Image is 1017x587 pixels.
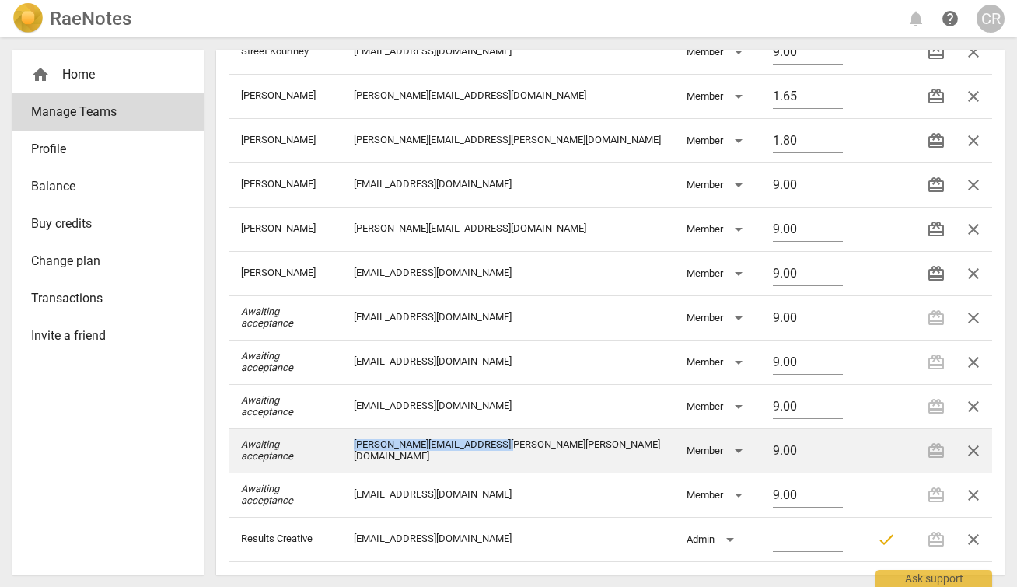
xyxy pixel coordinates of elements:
[31,65,50,84] span: home
[31,252,173,271] span: Change plan
[341,251,674,295] td: [EMAIL_ADDRESS][DOMAIN_NAME]
[341,118,674,162] td: [PERSON_NAME][EMAIL_ADDRESS][PERSON_NAME][DOMAIN_NAME]
[31,103,173,121] span: Manage Teams
[12,93,204,131] a: Manage Teams
[964,397,983,416] span: close
[12,243,204,280] a: Change plan
[964,309,983,327] span: close
[875,570,992,587] div: Ask support
[687,173,748,197] div: Member
[241,483,293,506] i: Awaiting acceptance
[241,394,293,418] i: Awaiting acceptance
[687,483,748,508] div: Member
[341,473,674,517] td: [EMAIL_ADDRESS][DOMAIN_NAME]
[31,289,173,308] span: Transactions
[687,217,748,242] div: Member
[917,255,955,292] button: Transfer credits
[341,428,674,473] td: [PERSON_NAME][EMAIL_ADDRESS][PERSON_NAME][PERSON_NAME][DOMAIN_NAME]
[927,43,945,61] span: redeem
[341,74,674,118] td: [PERSON_NAME][EMAIL_ADDRESS][DOMAIN_NAME]
[868,521,905,558] button: Payer
[687,84,748,109] div: Member
[12,3,131,34] a: LogoRaeNotes
[964,220,983,239] span: close
[977,5,1005,33] button: CR
[927,87,945,106] span: redeem
[229,207,341,251] td: [PERSON_NAME]
[877,530,896,549] span: check
[964,87,983,106] span: close
[341,162,674,207] td: [EMAIL_ADDRESS][DOMAIN_NAME]
[917,166,955,204] button: Transfer credits
[917,122,955,159] button: Transfer credits
[917,33,955,71] button: Transfer credits
[12,280,204,317] a: Transactions
[229,118,341,162] td: [PERSON_NAME]
[12,168,204,205] a: Balance
[964,176,983,194] span: close
[241,306,293,329] i: Awaiting acceptance
[31,327,173,345] span: Invite a friend
[964,131,983,150] span: close
[31,140,173,159] span: Profile
[229,251,341,295] td: [PERSON_NAME]
[241,350,293,373] i: Awaiting acceptance
[927,264,945,283] span: redeem
[229,517,341,561] td: Results Creative
[341,384,674,428] td: [EMAIL_ADDRESS][DOMAIN_NAME]
[229,30,341,74] td: Street Kourtney
[241,439,293,462] i: Awaiting acceptance
[917,211,955,248] button: Transfer credits
[927,131,945,150] span: redeem
[31,215,173,233] span: Buy credits
[687,128,748,153] div: Member
[936,5,964,33] a: Help
[12,3,44,34] img: Logo
[964,486,983,505] span: close
[964,530,983,549] span: close
[687,261,748,286] div: Member
[229,74,341,118] td: [PERSON_NAME]
[341,295,674,340] td: [EMAIL_ADDRESS][DOMAIN_NAME]
[964,264,983,283] span: close
[31,177,173,196] span: Balance
[341,207,674,251] td: [PERSON_NAME][EMAIL_ADDRESS][DOMAIN_NAME]
[687,394,748,419] div: Member
[12,317,204,355] a: Invite a friend
[341,340,674,384] td: [EMAIL_ADDRESS][DOMAIN_NAME]
[12,131,204,168] a: Profile
[687,40,748,65] div: Member
[927,220,945,239] span: redeem
[687,439,748,463] div: Member
[687,306,748,330] div: Member
[12,205,204,243] a: Buy credits
[687,350,748,375] div: Member
[341,517,674,561] td: [EMAIL_ADDRESS][DOMAIN_NAME]
[964,442,983,460] span: close
[917,78,955,115] button: Transfer credits
[964,43,983,61] span: close
[31,65,173,84] div: Home
[964,353,983,372] span: close
[50,8,131,30] h2: RaeNotes
[941,9,959,28] span: help
[687,527,739,552] div: Admin
[927,176,945,194] span: redeem
[229,162,341,207] td: [PERSON_NAME]
[12,56,204,93] div: Home
[341,30,674,74] td: [EMAIL_ADDRESS][DOMAIN_NAME]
